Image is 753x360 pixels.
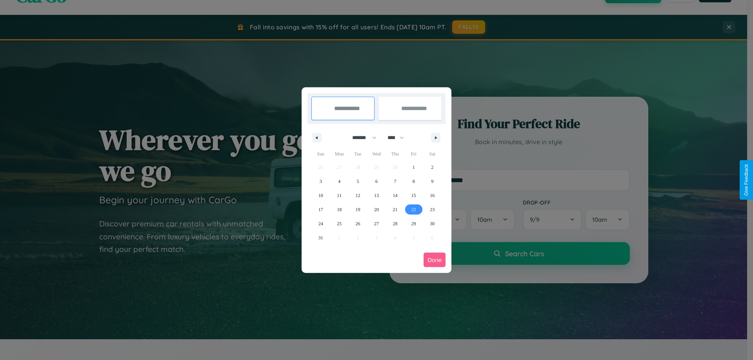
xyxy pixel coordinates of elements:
[311,148,330,160] span: Sun
[374,217,379,231] span: 27
[431,160,433,174] span: 2
[311,188,330,203] button: 10
[349,174,367,188] button: 5
[320,174,322,188] span: 3
[356,217,360,231] span: 26
[411,217,416,231] span: 29
[318,203,323,217] span: 17
[367,188,386,203] button: 13
[337,188,342,203] span: 11
[349,188,367,203] button: 12
[338,174,340,188] span: 4
[423,217,442,231] button: 30
[375,174,378,188] span: 6
[318,188,323,203] span: 10
[423,160,442,174] button: 2
[356,203,360,217] span: 19
[330,174,348,188] button: 4
[393,188,397,203] span: 14
[330,148,348,160] span: Mon
[423,148,442,160] span: Sat
[386,217,404,231] button: 28
[374,188,379,203] span: 13
[374,203,379,217] span: 20
[430,188,435,203] span: 16
[404,160,423,174] button: 1
[367,203,386,217] button: 20
[330,188,348,203] button: 11
[386,174,404,188] button: 7
[349,148,367,160] span: Tue
[404,148,423,160] span: Fri
[337,203,342,217] span: 18
[367,217,386,231] button: 27
[330,203,348,217] button: 18
[349,203,367,217] button: 19
[386,188,404,203] button: 14
[431,174,433,188] span: 9
[430,203,435,217] span: 23
[404,174,423,188] button: 8
[404,217,423,231] button: 29
[318,217,323,231] span: 24
[413,174,415,188] span: 8
[413,160,415,174] span: 1
[404,203,423,217] button: 22
[393,203,397,217] span: 21
[423,188,442,203] button: 16
[394,174,396,188] span: 7
[311,174,330,188] button: 3
[356,188,360,203] span: 12
[357,174,359,188] span: 5
[330,217,348,231] button: 25
[386,203,404,217] button: 21
[404,188,423,203] button: 15
[311,203,330,217] button: 17
[349,217,367,231] button: 26
[311,217,330,231] button: 24
[423,203,442,217] button: 23
[744,164,749,196] div: Give Feedback
[424,253,446,267] button: Done
[423,174,442,188] button: 9
[367,174,386,188] button: 6
[386,148,404,160] span: Thu
[430,217,435,231] span: 30
[311,231,330,245] button: 31
[318,231,323,245] span: 31
[337,217,342,231] span: 25
[411,203,416,217] span: 22
[411,188,416,203] span: 15
[367,148,386,160] span: Wed
[393,217,397,231] span: 28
